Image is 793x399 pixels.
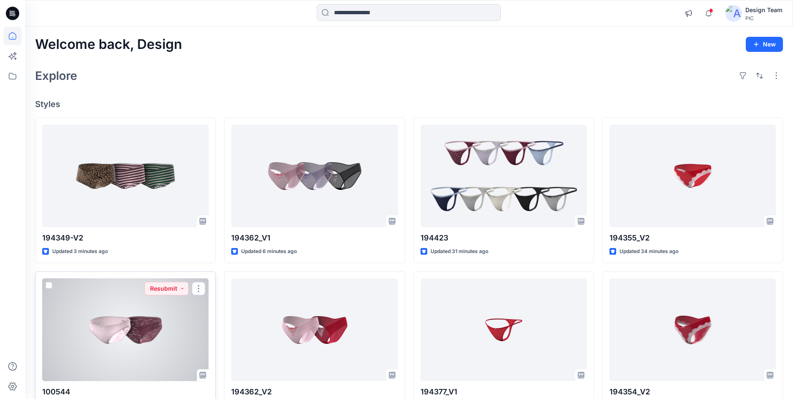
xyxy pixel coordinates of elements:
p: 194423 [421,232,587,244]
p: 194355_V2 [609,232,776,244]
p: 194377_V1 [421,386,587,398]
a: 194355_V2 [609,125,776,227]
img: avatar [725,5,742,22]
h2: Explore [35,69,77,82]
a: 194349-V2 [42,125,209,227]
p: Updated 34 minutes ago [620,247,678,256]
div: PIC [745,15,783,21]
a: 194354_V2 [609,279,776,381]
p: 194362_V1 [231,232,398,244]
p: 194362_V2 [231,386,398,398]
button: New [746,37,783,52]
div: Design Team [745,5,783,15]
p: 194354_V2 [609,386,776,398]
a: 100544 [42,279,209,381]
a: 194362_V1 [231,125,398,227]
p: Updated 31 minutes ago [431,247,488,256]
h4: Styles [35,99,783,109]
a: 194423 [421,125,587,227]
p: Updated 3 minutes ago [52,247,108,256]
p: Updated 6 minutes ago [241,247,297,256]
p: 100544 [42,386,209,398]
a: 194362_V2 [231,279,398,381]
a: 194377_V1 [421,279,587,381]
h2: Welcome back, Design [35,37,182,52]
p: 194349-V2 [42,232,209,244]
